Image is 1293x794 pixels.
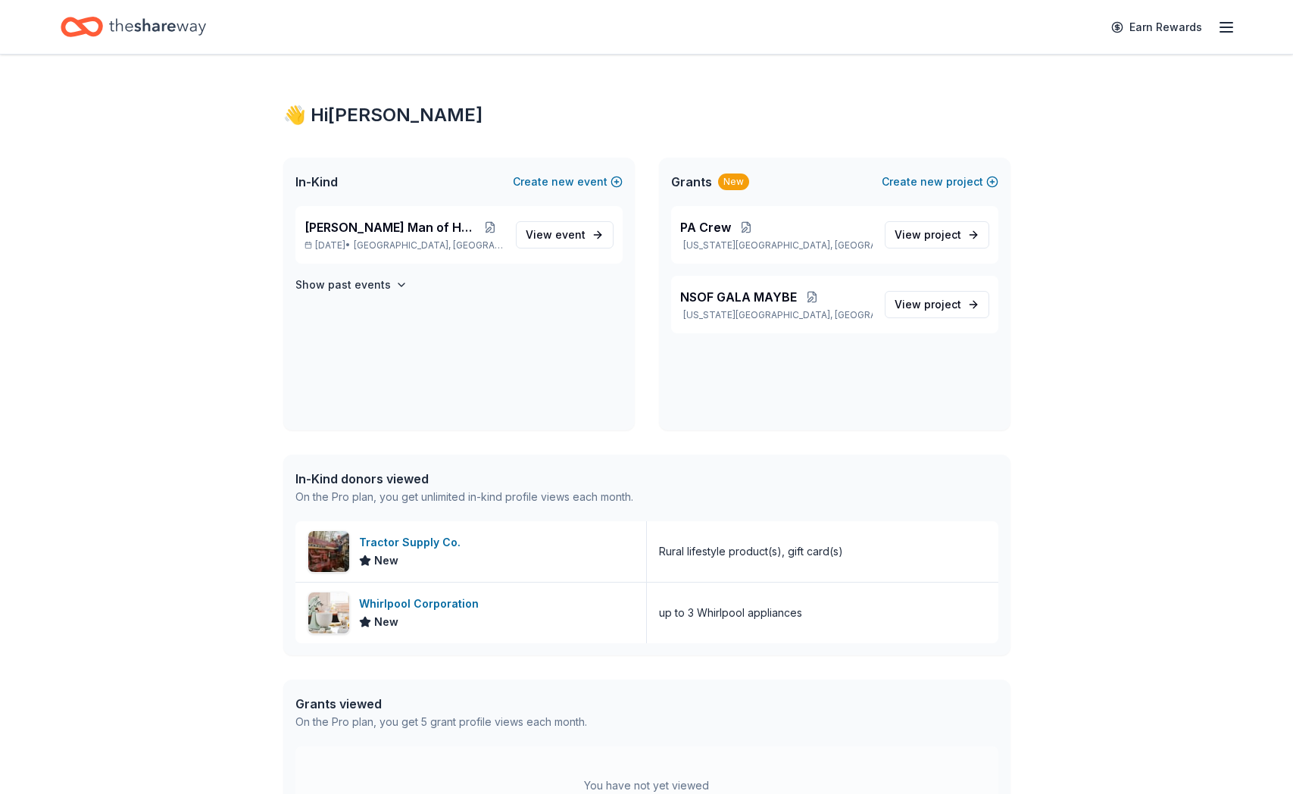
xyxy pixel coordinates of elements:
p: [DATE] • [305,239,504,252]
span: new [920,173,943,191]
div: Whirlpool Corporation [359,595,485,613]
h4: Show past events [295,276,391,294]
div: On the Pro plan, you get 5 grant profile views each month. [295,713,587,731]
div: New [718,173,749,190]
span: [PERSON_NAME] Man of Honor 5k [305,218,478,236]
a: View event [516,221,614,249]
span: event [555,228,586,241]
span: View [526,226,586,244]
div: Grants viewed [295,695,587,713]
span: project [924,228,961,241]
a: View project [885,221,989,249]
div: Tractor Supply Co. [359,533,467,552]
span: NSOF GALA MAYBE [680,288,797,306]
div: In-Kind donors viewed [295,470,633,488]
span: [GEOGRAPHIC_DATA], [GEOGRAPHIC_DATA] [354,239,503,252]
span: Grants [671,173,712,191]
span: In-Kind [295,173,338,191]
span: new [551,173,574,191]
img: Image for Tractor Supply Co. [308,531,349,572]
a: View project [885,291,989,318]
p: [US_STATE][GEOGRAPHIC_DATA], [GEOGRAPHIC_DATA] [680,309,873,321]
span: New [374,613,398,631]
span: PA Crew [680,218,731,236]
button: Createnewproject [882,173,998,191]
img: Image for Whirlpool Corporation [308,592,349,633]
a: Home [61,9,206,45]
span: project [924,298,961,311]
span: New [374,552,398,570]
a: Earn Rewards [1102,14,1211,41]
div: up to 3 Whirlpool appliances [659,604,802,622]
div: On the Pro plan, you get unlimited in-kind profile views each month. [295,488,633,506]
p: [US_STATE][GEOGRAPHIC_DATA], [GEOGRAPHIC_DATA] [680,239,873,252]
span: View [895,295,961,314]
span: View [895,226,961,244]
button: Createnewevent [513,173,623,191]
div: Rural lifestyle product(s), gift card(s) [659,542,843,561]
div: 👋 Hi [PERSON_NAME] [283,103,1010,127]
button: Show past events [295,276,408,294]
